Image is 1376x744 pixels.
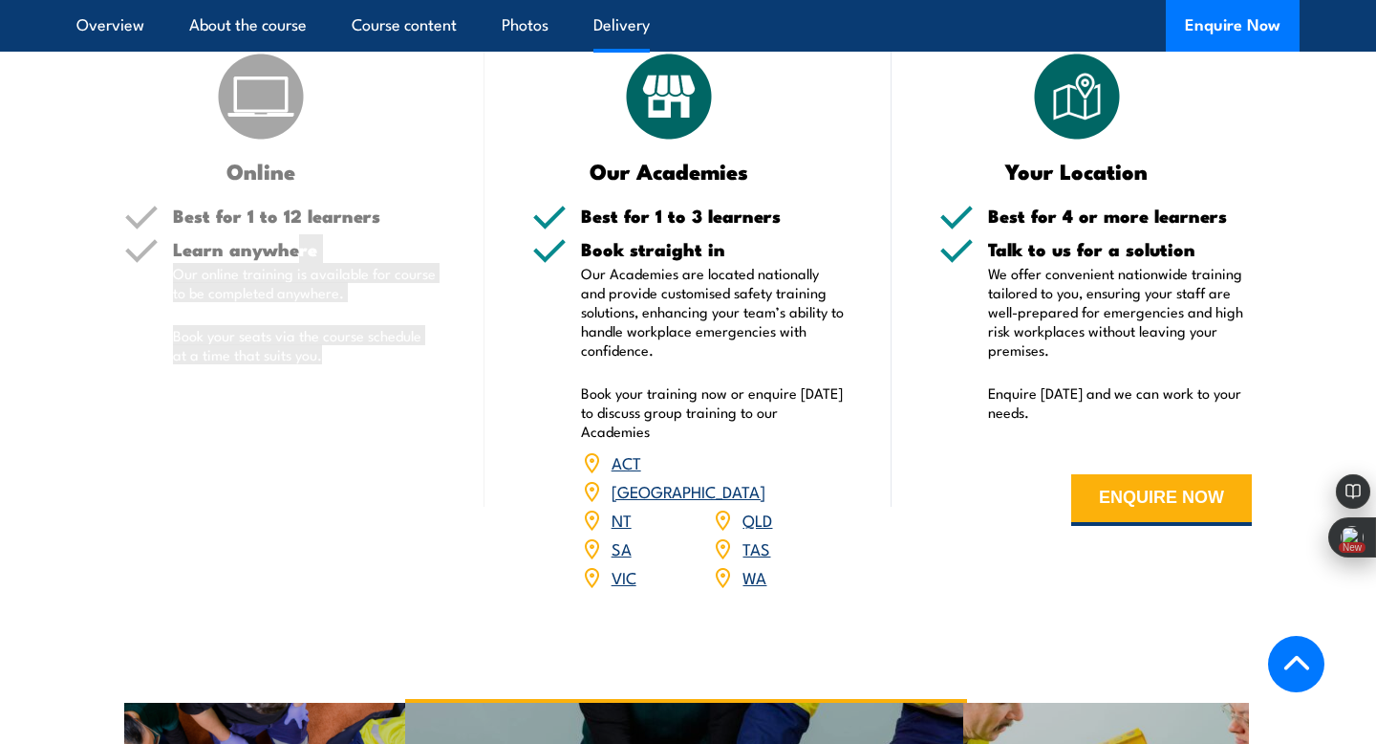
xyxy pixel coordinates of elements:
[612,450,641,473] a: ACT
[988,207,1252,225] h5: Best for 4 or more learners
[581,240,845,258] h5: Book straight in
[988,264,1252,360] p: We offer convenient nationwide training tailored to you, ensuring your staff are well-prepared fo...
[124,160,398,182] h3: Online
[742,536,770,559] a: TAS
[612,508,632,531] a: NT
[581,264,845,360] p: Our Academies are located nationally and provide customised safety training solutions, enhancing ...
[173,240,437,258] h5: Learn anywhere
[173,326,437,364] p: Book your seats via the course schedule at a time that suits you.
[173,207,437,225] h5: Best for 1 to 12 learners
[612,565,636,588] a: VIC
[581,207,845,225] h5: Best for 1 to 3 learners
[742,508,772,531] a: QLD
[612,536,632,559] a: SA
[173,264,437,302] p: Our online training is available for course to be completed anywhere.
[939,160,1214,182] h3: Your Location
[1071,474,1252,526] button: ENQUIRE NOW
[742,565,766,588] a: WA
[581,383,845,441] p: Book your training now or enquire [DATE] to discuss group training to our Academies
[612,479,765,502] a: [GEOGRAPHIC_DATA]
[988,383,1252,422] p: Enquire [DATE] and we can work to your needs.
[988,240,1252,258] h5: Talk to us for a solution
[532,160,806,182] h3: Our Academies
